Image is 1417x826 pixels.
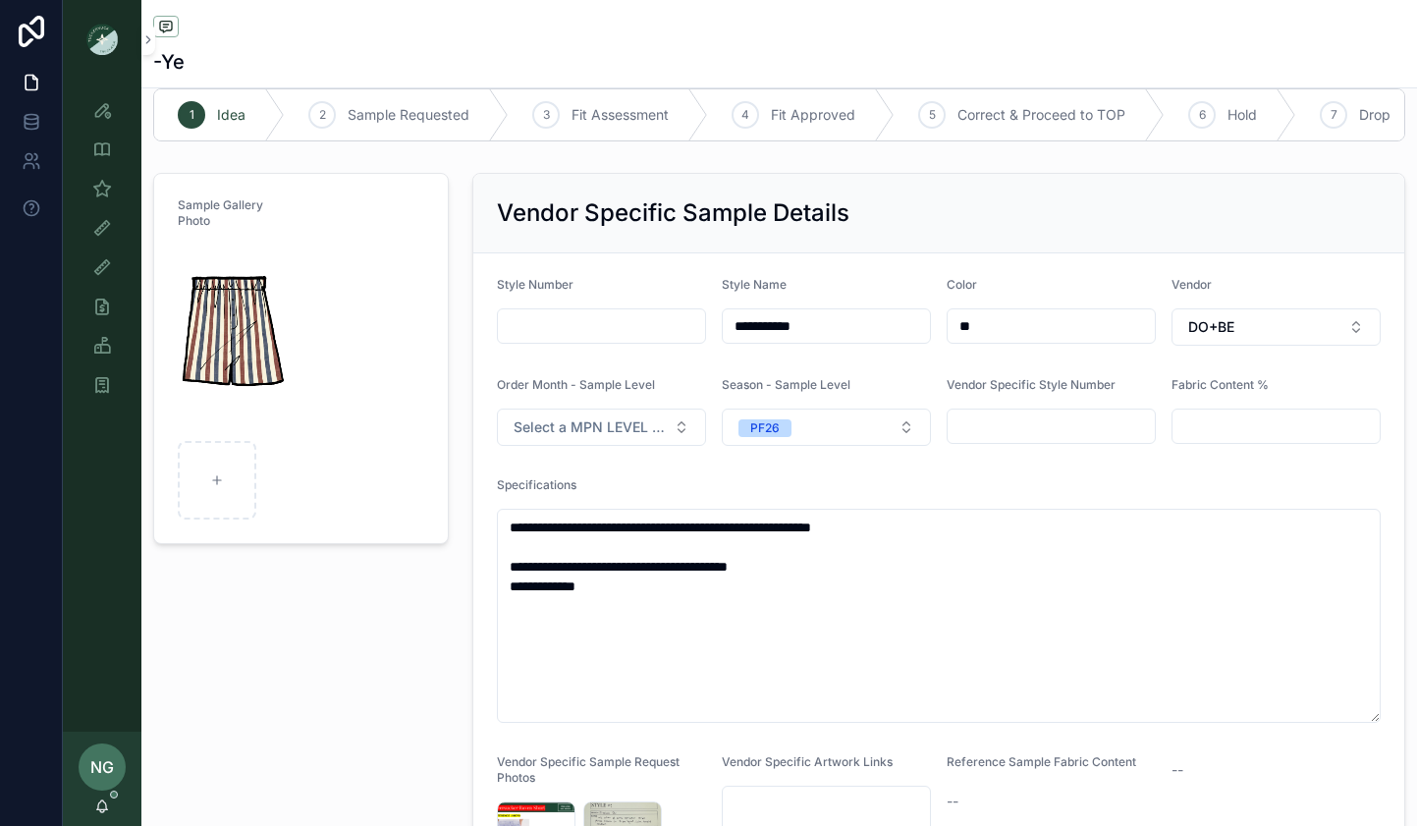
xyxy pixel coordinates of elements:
[1188,317,1234,337] span: DO+BE
[947,792,958,811] span: --
[722,754,893,769] span: Vendor Specific Artwork Links
[1227,105,1257,125] span: Hold
[947,377,1116,392] span: Vendor Specific Style Number
[1172,308,1381,346] button: Select Button
[153,48,185,76] h1: -Ye
[947,754,1136,769] span: Reference Sample Fabric Content
[497,377,655,392] span: Order Month - Sample Level
[497,477,576,492] span: Specifications
[497,754,680,785] span: Vendor Specific Sample Request Photos
[86,24,118,55] img: App logo
[543,107,550,123] span: 3
[771,105,855,125] span: Fit Approved
[1359,105,1390,125] span: Drop
[497,197,849,229] h2: Vendor Specific Sample Details
[178,245,293,433] img: Raven-Short.png
[750,419,780,437] div: PF26
[722,277,787,292] span: Style Name
[957,105,1125,125] span: Correct & Proceed to TOP
[741,107,749,123] span: 4
[1172,760,1183,780] span: --
[217,105,245,125] span: Idea
[929,107,936,123] span: 5
[348,105,469,125] span: Sample Requested
[1331,107,1337,123] span: 7
[722,377,850,392] span: Season - Sample Level
[190,107,194,123] span: 1
[178,197,263,228] span: Sample Gallery Photo
[1199,107,1206,123] span: 6
[722,409,931,446] button: Select Button
[947,277,977,292] span: Color
[497,277,573,292] span: Style Number
[1172,277,1212,292] span: Vendor
[572,105,669,125] span: Fit Assessment
[514,417,666,437] span: Select a MPN LEVEL ORDER MONTH
[1172,377,1269,392] span: Fabric Content %
[319,107,326,123] span: 2
[63,79,141,428] div: scrollable content
[497,409,706,446] button: Select Button
[90,755,114,779] span: NG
